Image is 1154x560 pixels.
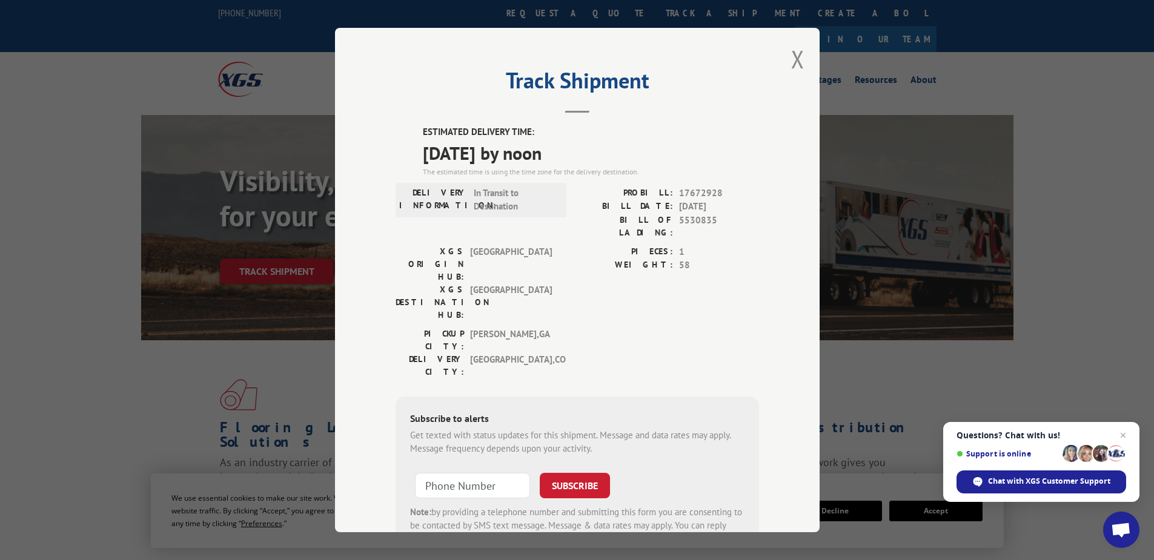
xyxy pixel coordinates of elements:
label: XGS DESTINATION HUB: [396,283,464,321]
label: PICKUP CITY: [396,328,464,353]
button: Close modal [791,43,804,75]
div: Get texted with status updates for this shipment. Message and data rates may apply. Message frequ... [410,429,744,456]
span: In Transit to Destination [474,186,555,214]
span: Support is online [957,449,1058,458]
div: Open chat [1103,512,1139,548]
span: [DATE] [679,200,759,214]
span: 17672928 [679,186,759,200]
label: WEIGHT: [577,259,673,272]
div: Chat with XGS Customer Support [957,470,1126,493]
strong: Note: [410,506,431,518]
span: [GEOGRAPHIC_DATA] [470,283,552,321]
div: Subscribe to alerts [410,411,744,429]
label: DELIVERY INFORMATION: [399,186,468,214]
span: [DATE] by noon [423,139,759,166]
button: SUBSCRIBE [540,473,610,498]
label: XGS ORIGIN HUB: [396,245,464,283]
input: Phone Number [415,473,530,498]
span: Close chat [1116,428,1130,443]
span: 58 [679,259,759,272]
div: by providing a telephone number and submitting this form you are consenting to be contacted by SM... [410,506,744,547]
span: [GEOGRAPHIC_DATA] , CO [470,353,552,378]
div: The estimated time is using the time zone for the delivery destination. [423,166,759,177]
span: [GEOGRAPHIC_DATA] [470,245,552,283]
label: ESTIMATED DELIVERY TIME: [423,125,759,139]
label: PIECES: [577,245,673,259]
label: DELIVERY CITY: [396,353,464,378]
h2: Track Shipment [396,72,759,95]
span: [PERSON_NAME] , GA [470,328,552,353]
label: BILL DATE: [577,200,673,214]
label: PROBILL: [577,186,673,200]
span: Chat with XGS Customer Support [988,476,1110,487]
label: BILL OF LADING: [577,214,673,239]
span: 5530835 [679,214,759,239]
span: Questions? Chat with us! [957,430,1126,440]
span: 1 [679,245,759,259]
